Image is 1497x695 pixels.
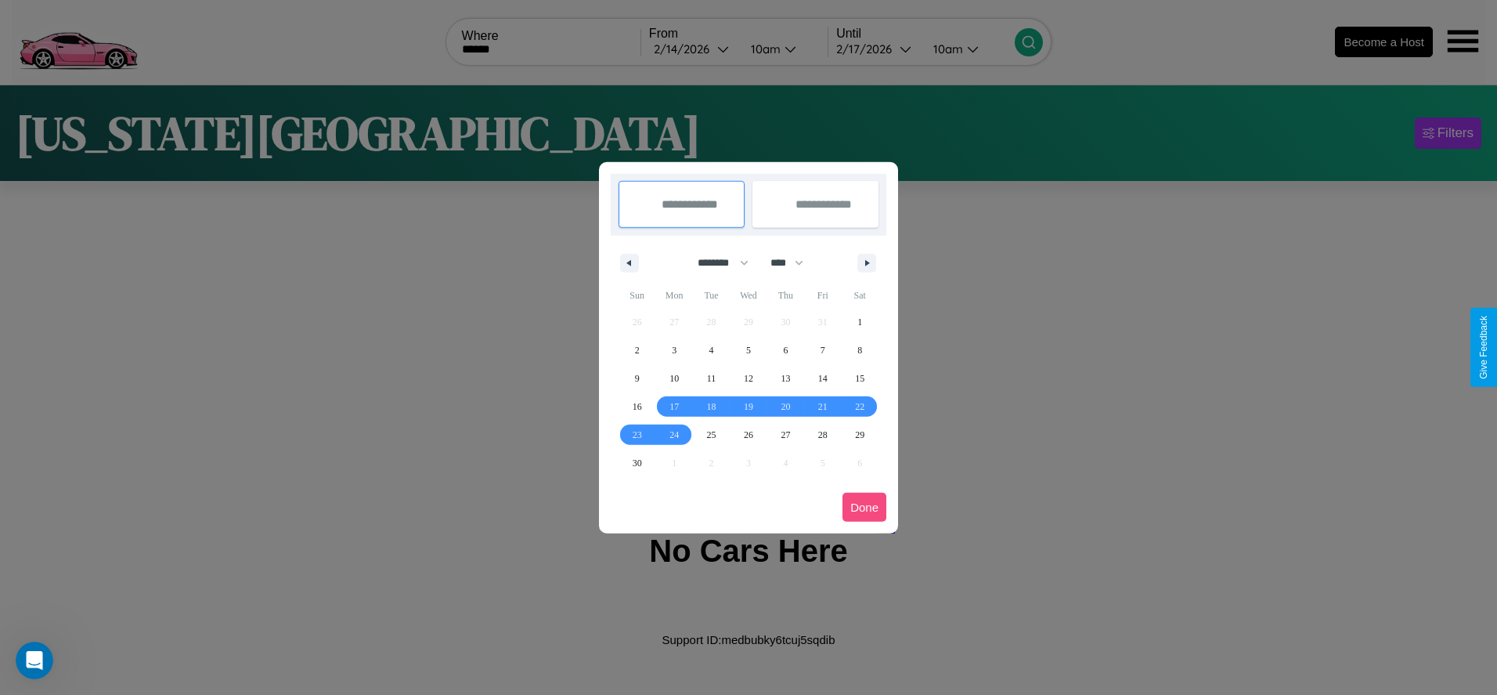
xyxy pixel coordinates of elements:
[669,393,679,421] span: 17
[707,421,716,449] span: 25
[767,336,804,364] button: 6
[804,336,841,364] button: 7
[633,421,642,449] span: 23
[781,393,790,421] span: 20
[635,336,640,364] span: 2
[804,393,841,421] button: 21
[857,308,862,336] span: 1
[655,421,692,449] button: 24
[767,283,804,308] span: Thu
[730,364,767,393] button: 12
[693,283,730,308] span: Tue
[804,283,841,308] span: Fri
[655,364,692,393] button: 10
[855,364,864,393] span: 15
[842,364,878,393] button: 15
[818,393,828,421] span: 21
[693,336,730,364] button: 4
[655,393,692,421] button: 17
[16,642,53,679] iframe: Intercom live chat
[707,364,716,393] span: 11
[730,283,767,308] span: Wed
[842,336,878,364] button: 8
[730,336,767,364] button: 5
[619,393,655,421] button: 16
[744,364,753,393] span: 12
[693,364,730,393] button: 11
[744,421,753,449] span: 26
[635,364,640,393] span: 9
[855,421,864,449] span: 29
[744,393,753,421] span: 19
[619,336,655,364] button: 2
[619,364,655,393] button: 9
[669,364,679,393] span: 10
[767,421,804,449] button: 27
[857,336,862,364] span: 8
[619,449,655,477] button: 30
[842,421,878,449] button: 29
[842,308,878,336] button: 1
[619,421,655,449] button: 23
[693,421,730,449] button: 25
[781,364,790,393] span: 13
[783,336,788,364] span: 6
[804,364,841,393] button: 14
[842,283,878,308] span: Sat
[730,393,767,421] button: 19
[707,393,716,421] span: 18
[818,364,828,393] span: 14
[633,393,642,421] span: 16
[709,336,714,364] span: 4
[619,283,655,308] span: Sun
[655,283,692,308] span: Mon
[1478,316,1489,379] div: Give Feedback
[842,393,878,421] button: 22
[842,493,886,522] button: Done
[669,421,679,449] span: 24
[821,336,825,364] span: 7
[655,336,692,364] button: 3
[767,364,804,393] button: 13
[693,393,730,421] button: 18
[804,421,841,449] button: 28
[781,421,790,449] span: 27
[633,449,642,477] span: 30
[730,421,767,449] button: 26
[818,421,828,449] span: 28
[855,393,864,421] span: 22
[746,336,751,364] span: 5
[767,393,804,421] button: 20
[672,336,676,364] span: 3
